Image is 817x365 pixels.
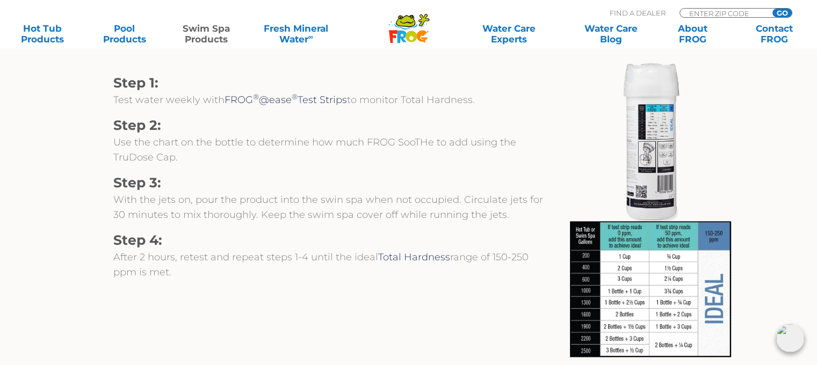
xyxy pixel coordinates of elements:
[772,9,792,17] input: GO
[256,23,336,45] a: Fresh MineralWater∞
[113,116,543,135] h3: Step 2:
[378,251,450,263] a: Total Hardness
[113,231,543,250] h3: Step 4:
[113,92,543,107] p: Test water weekly with to monitor Total Hardness.
[579,23,642,45] a: Water CareBlog
[113,135,543,165] p: Use the chart on the bottle to determine how much FROG SooTHe to add using the TruDose Cap.
[113,74,543,92] h3: Step 1:
[113,250,543,280] p: After 2 hours, retest and repeat steps 1-4 until the ideal range of 150-250 ppm is met.
[570,221,731,356] img: SooTHe_Chart
[11,23,74,45] a: Hot TubProducts
[92,23,156,45] a: PoolProducts
[661,23,724,45] a: AboutFROG
[253,92,259,101] sup: ®
[688,9,761,18] input: Zip Code Form
[113,173,543,192] h3: Step 3:
[457,23,561,45] a: Water CareExperts
[743,23,806,45] a: ContactFROG
[113,192,543,222] p: With the jets on, pour the product into the swin spa when not occupied. Circulate jets for 30 min...
[610,8,666,18] p: Find A Dealer
[570,60,731,221] img: FROG® Soothe — Total Hardness Increaser Back View
[308,33,313,41] sup: ∞
[776,324,804,352] img: openIcon
[292,92,298,101] sup: ®
[175,23,238,45] a: Swim SpaProducts
[225,94,347,106] a: FROG®@ease®Test Strips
